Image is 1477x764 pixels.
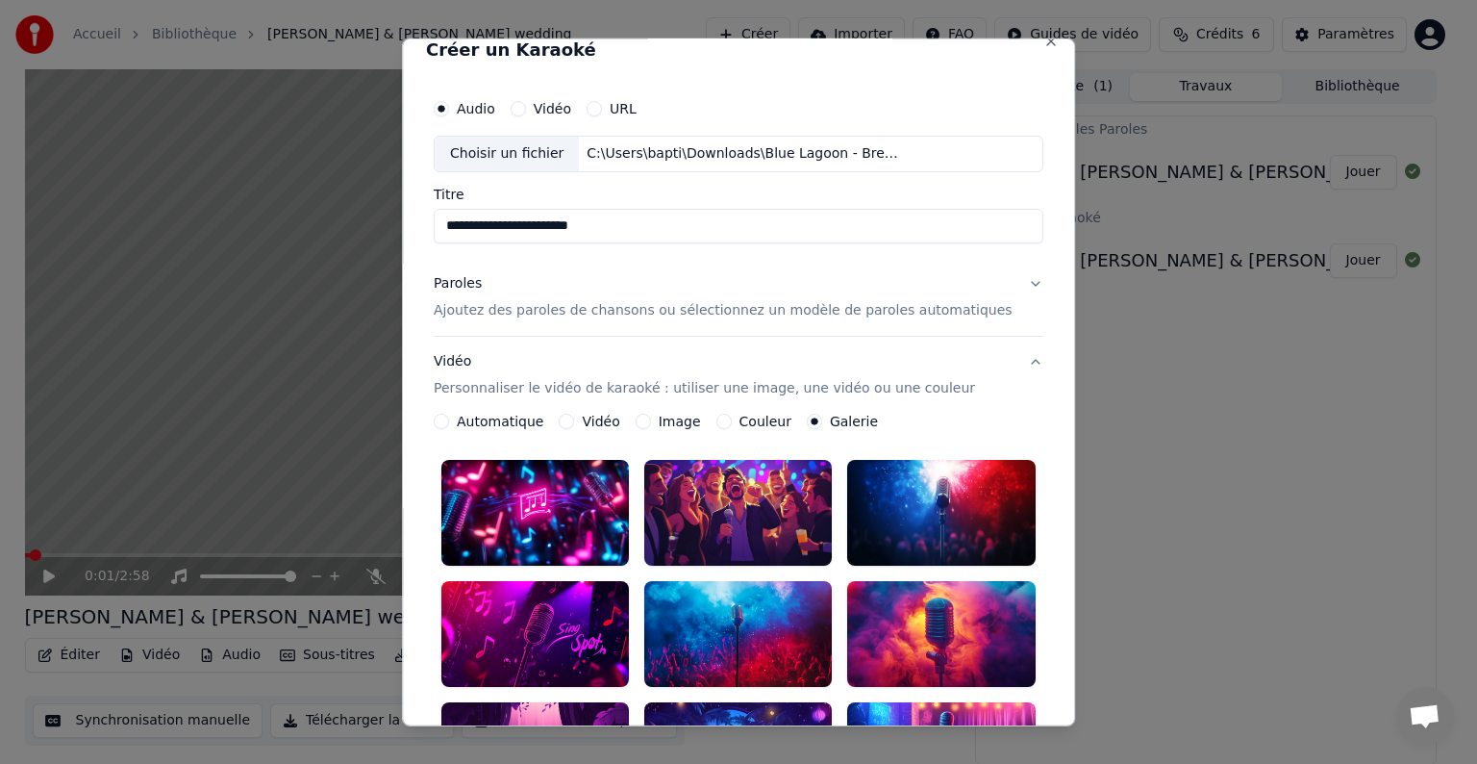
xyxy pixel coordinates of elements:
[434,301,1013,320] p: Ajoutez des paroles de chansons ou sélectionnez un modèle de paroles automatiques
[434,274,482,293] div: Paroles
[434,188,1043,201] label: Titre
[434,379,975,398] p: Personnaliser le vidéo de karaoké : utiliser une image, une vidéo ou une couleur
[457,415,543,428] label: Automatique
[426,41,1051,59] h2: Créer un Karaoké
[534,102,571,115] label: Vidéo
[659,415,701,428] label: Image
[434,352,975,398] div: Vidéo
[434,259,1043,336] button: ParolesAjoutez des paroles de chansons ou sélectionnez un modèle de paroles automatiques
[434,337,1043,414] button: VidéoPersonnaliser le vidéo de karaoké : utiliser une image, une vidéo ou une couleur
[580,144,907,164] div: C:\Users\bapti\Downloads\Blue Lagoon - Break My Stride.mp3
[435,137,579,171] div: Choisir un fichier
[610,102,637,115] label: URL
[739,415,791,428] label: Couleur
[830,415,878,428] label: Galerie
[457,102,495,115] label: Audio
[583,415,620,428] label: Vidéo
